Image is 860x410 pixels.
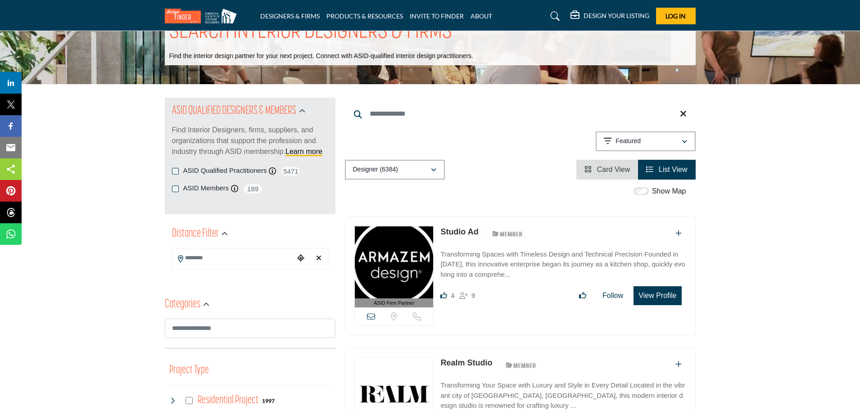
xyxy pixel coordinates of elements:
h2: Distance Filter [172,226,219,242]
a: Add To List [675,360,682,368]
label: ASID Members [183,183,229,194]
button: Log In [656,8,696,24]
span: 9 [471,292,475,299]
button: Like listing [573,287,592,305]
span: 189 [243,183,263,194]
span: Card View [597,166,630,173]
div: Choose your current location [294,249,308,268]
button: Follow [597,287,629,305]
input: Search Category [165,319,335,338]
a: Learn more [285,148,322,155]
img: Site Logo [165,9,241,23]
input: ASID Qualified Practitioners checkbox [172,168,179,175]
a: PRODUCTS & RESOURCES [326,12,403,20]
button: Featured [596,131,696,151]
a: Realm Studio [440,358,492,367]
div: Followers [459,290,475,301]
label: ASID Qualified Practitioners [183,166,267,176]
a: INVITE TO FINDER [410,12,464,20]
li: Card View [576,160,638,180]
img: ASID Members Badge Icon [501,359,541,370]
a: Add To List [675,230,682,237]
a: Transforming Spaces with Timeless Design and Technical Precision Founded in [DATE], this innovati... [440,244,686,280]
li: List View [638,160,695,180]
div: DESIGN YOUR LISTING [570,11,649,22]
a: View Card [584,166,630,173]
p: Featured [616,137,641,146]
label: Show Map [652,186,686,197]
p: Studio Ad [440,226,478,238]
a: ASID Firm Partner [355,226,434,308]
img: Studio Ad [355,226,434,298]
a: ABOUT [471,12,492,20]
p: Find the interior design partner for your next project. Connect with ASID-qualified interior desi... [169,52,473,61]
input: Search Location [172,249,294,267]
a: View List [646,166,687,173]
button: Project Type [169,362,209,379]
span: Log In [665,12,686,20]
i: Likes [440,292,447,299]
p: Transforming Spaces with Timeless Design and Technical Precision Founded in [DATE], this innovati... [440,249,686,280]
h5: DESIGN YOUR LISTING [584,12,649,20]
button: Designer (6384) [345,160,445,180]
span: 4 [451,292,454,299]
input: ASID Members checkbox [172,185,179,192]
a: DESIGNERS & FIRMS [260,12,320,20]
p: Designer (6384) [353,165,398,174]
a: Studio Ad [440,227,478,236]
span: 5471 [281,166,301,177]
h2: ASID QUALIFIED DESIGNERS & MEMBERS [172,103,296,119]
button: View Profile [634,286,681,305]
div: 1997 Results For Residential Project [262,396,275,405]
input: Select Residential Project checkbox [186,397,193,404]
p: Realm Studio [440,357,492,369]
img: ASID Members Badge Icon [487,228,528,239]
p: Find Interior Designers, firms, suppliers, and organizations that support the profession and indu... [172,125,328,157]
span: List View [659,166,688,173]
h1: SEARCH INTERIOR DESIGNERS & FIRMS [169,18,452,46]
div: Clear search location [312,249,326,268]
b: 1997 [262,398,275,404]
span: ASID Firm Partner [374,299,414,307]
h2: Categories [165,297,200,313]
input: Search Keyword [345,103,696,125]
h4: Residential Project: Types of projects range from simple residential renovations to highly comple... [198,392,258,408]
a: Search [542,9,566,23]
